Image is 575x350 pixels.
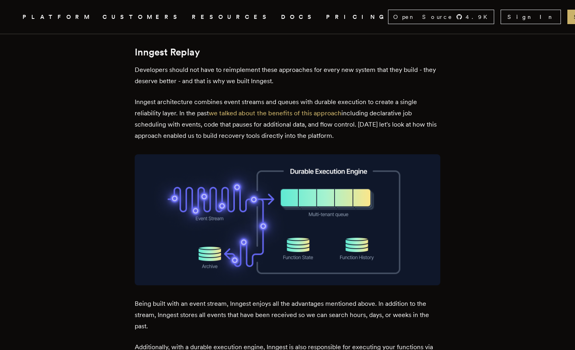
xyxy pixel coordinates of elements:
h2: Inngest Replay [135,47,440,58]
img: A graphic showing the components of the Inngest platform [135,154,440,285]
a: DOCS [281,12,316,22]
span: Open Source [393,13,453,21]
a: we talked about the benefits of this approach [209,109,341,117]
p: Inngest architecture combines event streams and queues with durable execution to create a single ... [135,96,440,141]
button: PLATFORM [23,12,93,22]
a: PRICING [326,12,388,22]
a: Sign In [501,10,561,24]
p: Being built with an event stream, Inngest enjoys all the advantages mentioned above. In addition ... [135,298,440,332]
span: 4.9 K [466,13,492,21]
button: RESOURCES [192,12,271,22]
p: Developers should not have to reimplement these approaches for every new system that they build -... [135,64,440,87]
a: CUSTOMERS [103,12,182,22]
